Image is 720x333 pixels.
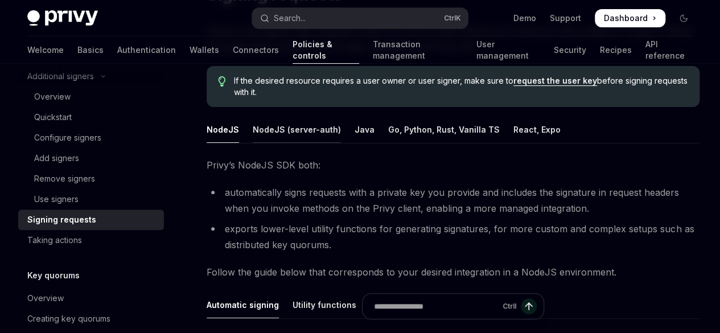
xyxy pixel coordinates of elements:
button: Open search [252,8,468,28]
div: Configure signers [34,131,101,145]
img: dark logo [27,10,98,26]
span: Follow the guide below that corresponds to your desired integration in a NodeJS environment. [207,264,700,280]
input: Ask a question... [374,294,498,319]
a: User management [476,36,540,64]
div: Remove signers [34,172,95,186]
a: Add signers [18,148,164,168]
div: React, Expo [513,116,561,143]
button: Send message [521,298,537,314]
div: Java [355,116,375,143]
div: NodeJS (server-auth) [253,116,341,143]
a: Support [550,13,581,24]
a: Security [554,36,586,64]
div: Creating key quorums [27,312,110,326]
a: Wallets [190,36,219,64]
span: If the desired resource requires a user owner or user signer, make sure to before signing request... [234,75,688,98]
div: Quickstart [34,110,72,124]
a: Configure signers [18,128,164,148]
span: Ctrl K [444,14,461,23]
a: Transaction management [373,36,463,64]
button: Toggle dark mode [674,9,693,27]
a: Signing requests [18,209,164,230]
div: Overview [34,90,71,104]
a: Taking actions [18,230,164,250]
a: Policies & controls [293,36,359,64]
div: Taking actions [27,233,82,247]
div: Add signers [34,151,79,165]
a: Authentication [117,36,176,64]
span: Dashboard [604,13,648,24]
a: Use signers [18,189,164,209]
a: Demo [513,13,536,24]
h5: Key quorums [27,269,80,282]
a: Remove signers [18,168,164,189]
svg: Tip [218,76,226,87]
span: Privy’s NodeJS SDK both: [207,157,700,173]
a: Connectors [233,36,279,64]
div: Signing requests [27,213,96,227]
div: NodeJS [207,116,239,143]
li: exports lower-level utility functions for generating signatures, for more custom and complex setu... [207,221,700,253]
li: automatically signs requests with a private key you provide and includes the signature in request... [207,184,700,216]
a: Recipes [600,36,632,64]
a: Creating key quorums [18,309,164,329]
a: request the user key [513,76,597,86]
div: Search... [274,11,306,25]
a: Overview [18,87,164,107]
a: Overview [18,288,164,309]
a: Quickstart [18,107,164,128]
div: Go, Python, Rust, Vanilla TS [388,116,500,143]
a: API reference [645,36,693,64]
a: Basics [77,36,104,64]
a: Welcome [27,36,64,64]
a: Dashboard [595,9,665,27]
div: Use signers [34,192,79,206]
div: Overview [27,291,64,305]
